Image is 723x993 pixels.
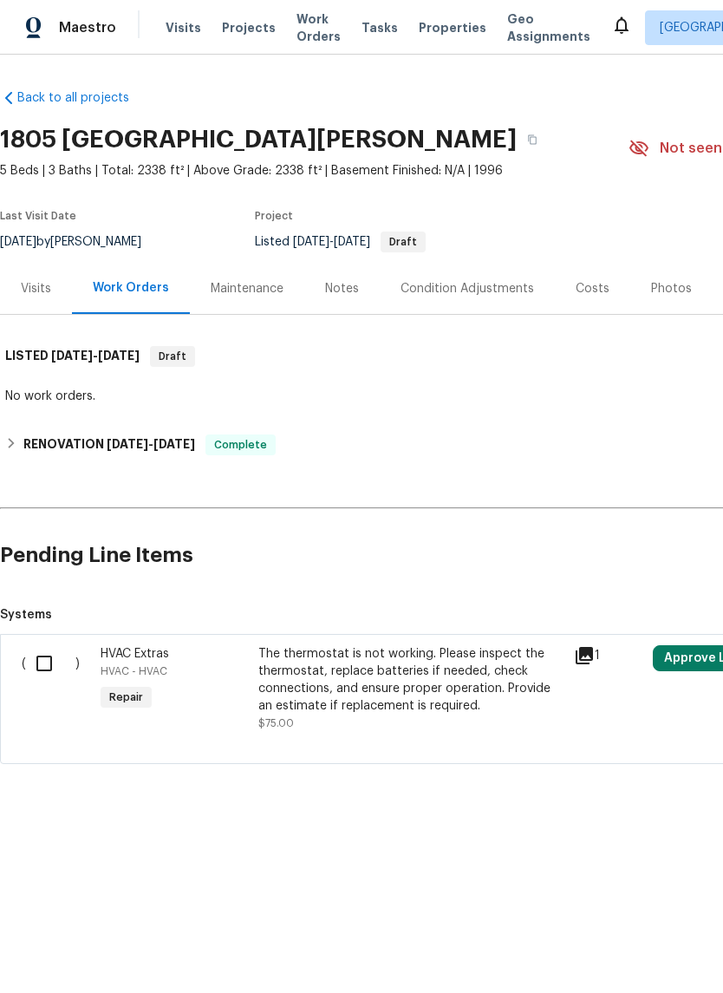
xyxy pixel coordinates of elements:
span: Draft [382,237,424,247]
span: [DATE] [107,438,148,450]
div: Maintenance [211,280,283,297]
span: Projects [222,19,276,36]
span: [DATE] [293,236,329,248]
span: [DATE] [153,438,195,450]
span: Maestro [59,19,116,36]
span: Geo Assignments [507,10,590,45]
span: Project [255,211,293,221]
div: Photos [651,280,692,297]
span: Draft [152,348,193,365]
div: ( ) [16,640,95,737]
button: Copy Address [517,124,548,155]
span: Repair [102,689,150,706]
span: Complete [207,436,274,454]
h6: RENOVATION [23,434,195,455]
div: The thermostat is not working. Please inspect the thermostat, replace batteries if needed, check ... [258,645,563,715]
span: Listed [255,236,426,248]
div: Visits [21,280,51,297]
span: - [293,236,370,248]
span: - [51,350,140,362]
span: Work Orders [296,10,341,45]
h6: LISTED [5,346,140,367]
span: [DATE] [334,236,370,248]
span: HVAC - HVAC [101,666,167,676]
div: Notes [325,280,359,297]
span: [DATE] [98,350,140,362]
span: - [107,438,195,450]
div: Work Orders [93,279,169,297]
span: HVAC Extras [101,648,169,660]
span: [DATE] [51,350,93,362]
div: Costs [576,280,609,297]
span: Tasks [361,22,398,34]
div: Condition Adjustments [401,280,534,297]
span: Visits [166,19,201,36]
span: $75.00 [258,718,294,728]
div: 1 [574,645,642,666]
span: Properties [419,19,486,36]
